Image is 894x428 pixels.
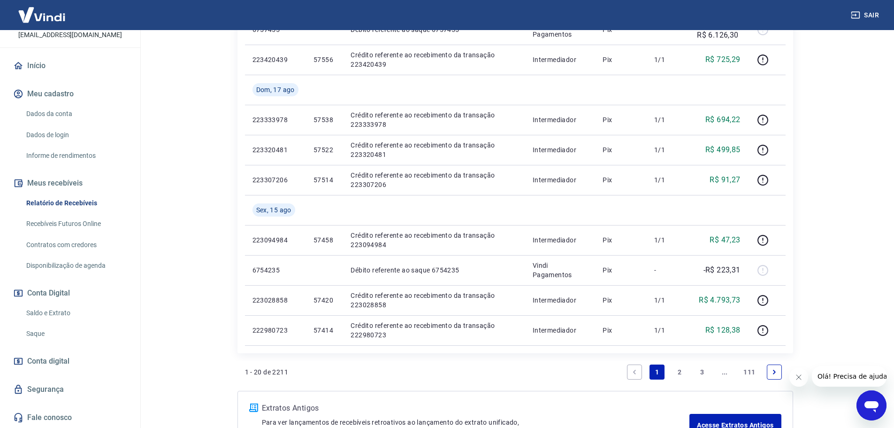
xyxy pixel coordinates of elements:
[703,265,741,276] p: -R$ 223,31
[252,115,298,125] p: 223333978
[11,0,72,29] img: Vindi
[705,325,741,336] p: R$ 128,38
[705,114,741,125] p: R$ 694,22
[351,140,518,159] p: Crédito referente ao recebimento da transação 223320481
[533,235,588,245] p: Intermediador
[351,50,518,69] p: Crédito referente ao recebimento da transação 223420439
[533,326,588,335] p: Intermediador
[695,365,710,380] a: Page 3
[252,235,298,245] p: 223094984
[351,291,518,310] p: Crédito referente ao recebimento da transação 223028858
[603,175,639,185] p: Pix
[252,145,298,155] p: 223320481
[533,55,588,64] p: Intermediador
[23,125,129,145] a: Dados de login
[23,214,129,233] a: Recebíveis Futuros Online
[313,175,336,185] p: 57514
[654,175,682,185] p: 1/1
[533,115,588,125] p: Intermediador
[623,361,785,383] ul: Pagination
[23,303,129,323] a: Saldo e Extrato
[603,55,639,64] p: Pix
[262,403,690,414] p: Extratos Antigos
[23,104,129,124] a: Dados da conta
[533,296,588,305] p: Intermediador
[717,365,732,380] a: Jump forward
[603,235,639,245] p: Pix
[856,390,886,420] iframe: Botão para abrir a janela de mensagens
[11,84,129,104] button: Meu cadastro
[252,296,298,305] p: 223028858
[256,85,295,94] span: Dom, 17 ago
[252,326,298,335] p: 222980723
[11,283,129,303] button: Conta Digital
[351,321,518,340] p: Crédito referente ao recebimento da transação 222980723
[351,231,518,249] p: Crédito referente ao recebimento da transação 223094984
[654,115,682,125] p: 1/1
[789,368,808,387] iframe: Fechar mensagem
[11,55,129,76] a: Início
[256,205,291,215] span: Sex, 15 ago
[533,261,588,280] p: Vindi Pagamentos
[654,265,682,275] p: -
[710,234,740,246] p: R$ 47,23
[18,30,122,40] p: [EMAIL_ADDRESS][DOMAIN_NAME]
[654,145,682,155] p: 1/1
[654,296,682,305] p: 1/1
[23,324,129,343] a: Saque
[705,54,741,65] p: R$ 725,29
[252,55,298,64] p: 223420439
[740,365,759,380] a: Page 111
[6,7,79,14] span: Olá! Precisa de ajuda?
[603,265,639,275] p: Pix
[23,256,129,275] a: Disponibilização de agenda
[627,365,642,380] a: Previous page
[710,174,740,186] p: R$ 91,27
[313,115,336,125] p: 57538
[603,115,639,125] p: Pix
[23,194,129,213] a: Relatório de Recebíveis
[654,55,682,64] p: 1/1
[23,235,129,255] a: Contratos com credores
[313,145,336,155] p: 57522
[11,407,129,428] a: Fale conosco
[11,351,129,372] a: Conta digital
[245,367,289,377] p: 1 - 20 de 2211
[23,146,129,165] a: Informe de rendimentos
[249,404,258,412] img: ícone
[313,235,336,245] p: 57458
[313,55,336,64] p: 57556
[11,379,129,400] a: Segurança
[649,365,665,380] a: Page 1 is your current page
[705,144,741,156] p: R$ 499,85
[252,175,298,185] p: 223307206
[812,366,886,387] iframe: Mensagem da empresa
[351,110,518,129] p: Crédito referente ao recebimento da transação 223333978
[849,7,883,24] button: Sair
[654,235,682,245] p: 1/1
[351,171,518,189] p: Crédito referente ao recebimento da transação 223307206
[603,326,639,335] p: Pix
[27,355,69,368] span: Conta digital
[533,145,588,155] p: Intermediador
[533,175,588,185] p: Intermediador
[351,265,518,275] p: Débito referente ao saque 6754235
[654,326,682,335] p: 1/1
[313,296,336,305] p: 57420
[699,295,740,306] p: R$ 4.793,73
[603,145,639,155] p: Pix
[252,265,298,275] p: 6754235
[313,326,336,335] p: 57414
[603,296,639,305] p: Pix
[11,173,129,194] button: Meus recebíveis
[672,365,687,380] a: Page 2
[767,365,782,380] a: Next page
